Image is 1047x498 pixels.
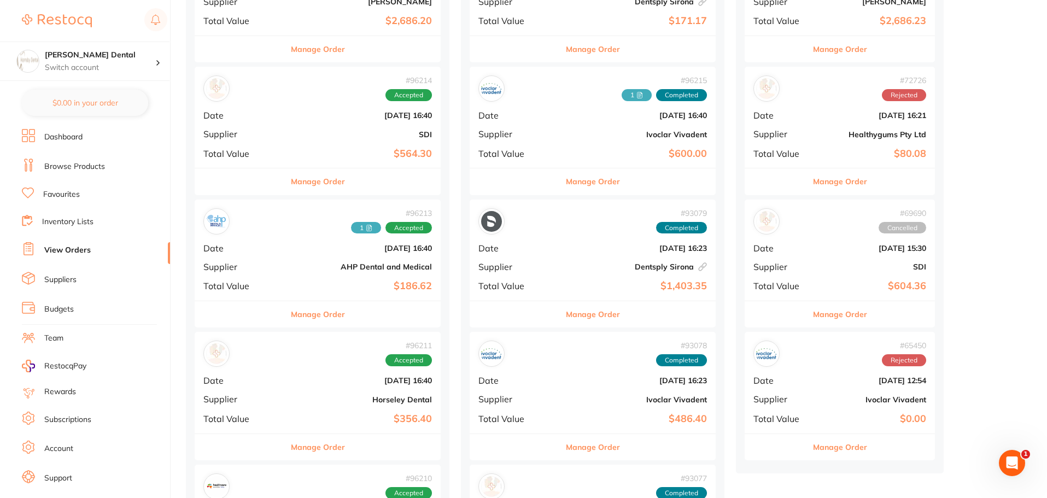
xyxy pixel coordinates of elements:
[813,301,867,327] button: Manage Order
[656,474,707,483] span: # 93077
[560,395,707,404] b: Ivoclar Vivadent
[560,262,707,271] b: Dentsply Sirona
[753,376,808,385] span: Date
[817,413,926,425] b: $0.00
[756,343,777,364] img: Ivoclar Vivadent
[285,130,432,139] b: SDI
[817,395,926,404] b: Ivoclar Vivadent
[291,301,345,327] button: Manage Order
[817,111,926,120] b: [DATE] 16:21
[481,211,502,232] img: Dentsply Sirona
[285,148,432,160] b: $564.30
[753,129,808,139] span: Supplier
[879,222,926,234] span: Cancelled
[291,36,345,62] button: Manage Order
[753,281,808,291] span: Total Value
[566,301,620,327] button: Manage Order
[817,280,926,292] b: $604.36
[195,332,441,460] div: Horseley Dental#96211AcceptedDate[DATE] 16:40SupplierHorseley DentalTotal Value$356.40Manage Order
[481,343,502,364] img: Ivoclar Vivadent
[478,243,552,253] span: Date
[206,78,227,99] img: SDI
[478,376,552,385] span: Date
[560,111,707,120] b: [DATE] 16:40
[1021,450,1030,459] span: 1
[203,243,277,253] span: Date
[206,476,227,497] img: Healthware Australia Ridley
[203,376,277,385] span: Date
[44,333,63,344] a: Team
[560,130,707,139] b: Ivoclar Vivadent
[560,148,707,160] b: $600.00
[566,36,620,62] button: Manage Order
[753,16,808,26] span: Total Value
[656,341,707,350] span: # 93078
[656,89,707,101] span: Completed
[285,376,432,385] b: [DATE] 16:40
[385,474,432,483] span: # 96210
[22,14,92,27] img: Restocq Logo
[882,354,926,366] span: Rejected
[560,376,707,385] b: [DATE] 16:23
[478,414,552,424] span: Total Value
[817,376,926,385] b: [DATE] 12:54
[203,16,277,26] span: Total Value
[22,360,86,372] a: RestocqPay
[656,354,707,366] span: Completed
[203,129,277,139] span: Supplier
[560,244,707,253] b: [DATE] 16:23
[478,394,552,404] span: Supplier
[203,262,277,272] span: Supplier
[44,473,72,484] a: Support
[22,8,92,33] a: Restocq Logo
[45,50,155,61] h4: Hornsby Dental
[385,89,432,101] span: Accepted
[385,354,432,366] span: Accepted
[481,78,502,99] img: Ivoclar Vivadent
[999,450,1025,476] iframe: Intercom live chat
[44,414,91,425] a: Subscriptions
[285,262,432,271] b: AHP Dental and Medical
[622,76,707,85] span: # 96215
[351,222,381,234] span: Received
[882,89,926,101] span: Rejected
[813,36,867,62] button: Manage Order
[753,149,808,159] span: Total Value
[285,395,432,404] b: Horseley Dental
[817,148,926,160] b: $80.08
[44,245,91,256] a: View Orders
[285,15,432,27] b: $2,686.20
[478,110,552,120] span: Date
[622,89,652,101] span: Received
[753,394,808,404] span: Supplier
[22,360,35,372] img: RestocqPay
[813,434,867,460] button: Manage Order
[291,168,345,195] button: Manage Order
[560,15,707,27] b: $171.17
[817,244,926,253] b: [DATE] 15:30
[45,62,155,73] p: Switch account
[566,434,620,460] button: Manage Order
[285,413,432,425] b: $356.40
[817,262,926,271] b: SDI
[385,76,432,85] span: # 96214
[203,394,277,404] span: Supplier
[203,110,277,120] span: Date
[44,304,74,315] a: Budgets
[206,343,227,364] img: Horseley Dental
[43,189,80,200] a: Favourites
[813,168,867,195] button: Manage Order
[385,341,432,350] span: # 96211
[753,110,808,120] span: Date
[203,149,277,159] span: Total Value
[195,67,441,195] div: SDI#96214AcceptedDate[DATE] 16:40SupplierSDITotal Value$564.30Manage Order
[560,413,707,425] b: $486.40
[44,443,73,454] a: Account
[882,341,926,350] span: # 65450
[817,130,926,139] b: Healthygums Pty Ltd
[44,161,105,172] a: Browse Products
[385,222,432,234] span: Accepted
[756,78,777,99] img: Healthygums Pty Ltd
[351,209,432,218] span: # 96213
[656,209,707,218] span: # 93079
